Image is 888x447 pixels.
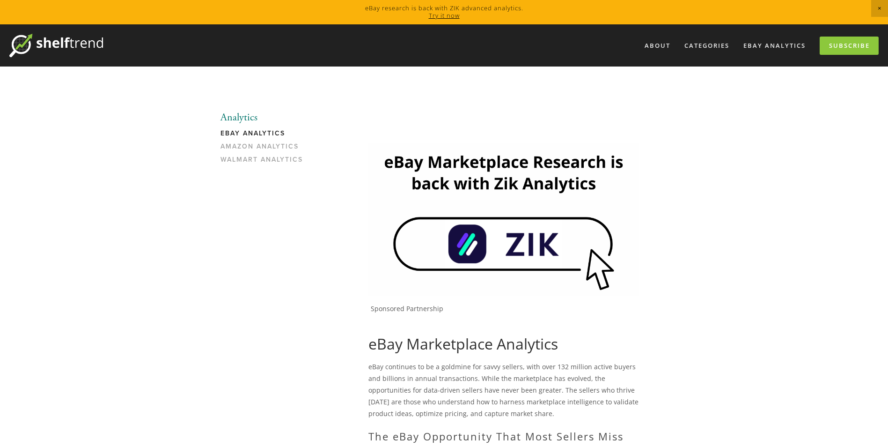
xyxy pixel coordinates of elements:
[429,11,460,20] a: Try it now
[638,38,676,53] a: About
[220,129,310,142] a: eBay Analytics
[368,430,639,442] h2: The eBay Opportunity That Most Sellers Miss
[678,38,735,53] div: Categories
[368,143,639,296] img: Zik Analytics Sponsored Ad
[220,156,310,169] a: Walmart Analytics
[371,305,639,313] p: Sponsored Partnership
[737,38,812,53] a: eBay Analytics
[9,34,103,57] img: ShelfTrend
[368,335,639,353] h1: eBay Marketplace Analytics
[368,361,639,420] p: eBay continues to be a goldmine for savvy sellers, with over 132 million active buyers and billio...
[220,142,310,156] a: Amazon Analytics
[220,112,310,124] li: Analytics
[820,37,879,55] a: Subscribe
